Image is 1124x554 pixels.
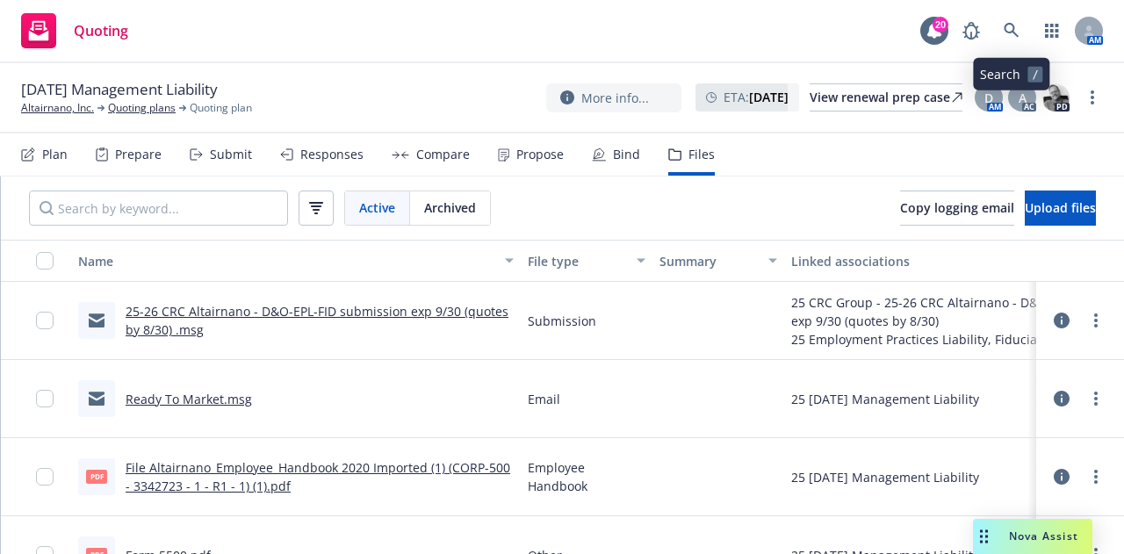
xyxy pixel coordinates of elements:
[994,13,1029,48] a: Search
[973,519,1092,554] button: Nova Assist
[973,519,995,554] div: Drag to move
[749,89,789,105] strong: [DATE]
[1019,89,1027,107] span: A
[21,100,94,116] a: Altairnano, Inc.
[984,89,993,107] span: D
[652,240,784,282] button: Summary
[528,312,596,330] span: Submission
[1085,466,1106,487] a: more
[521,240,652,282] button: File type
[791,468,979,486] div: 25 [DATE] Management Liability
[300,147,364,162] div: Responses
[724,88,789,106] span: ETA :
[1025,199,1096,216] span: Upload files
[21,79,218,100] span: [DATE] Management Liability
[791,390,979,408] div: 25 [DATE] Management Liability
[71,240,521,282] button: Name
[810,84,962,111] div: View renewal prep case
[1085,310,1106,331] a: more
[42,147,68,162] div: Plan
[86,470,107,483] span: pdf
[424,198,476,217] span: Archived
[36,468,54,486] input: Toggle Row Selected
[36,390,54,407] input: Toggle Row Selected
[516,147,564,162] div: Propose
[1034,13,1070,48] a: Switch app
[900,199,1014,216] span: Copy logging email
[1041,83,1070,112] img: photo
[581,89,649,107] span: More info...
[1025,191,1096,226] button: Upload files
[29,191,288,226] input: Search by keyword...
[1009,529,1078,543] span: Nova Assist
[528,390,560,408] span: Email
[1085,388,1106,409] a: more
[359,198,395,217] span: Active
[416,147,470,162] div: Compare
[810,83,962,112] a: View renewal prep case
[1082,87,1103,108] a: more
[14,6,135,55] a: Quoting
[659,252,758,270] div: Summary
[36,252,54,270] input: Select all
[546,83,681,112] button: More info...
[528,458,645,495] span: Employee Handbook
[210,147,252,162] div: Submit
[74,24,128,38] span: Quoting
[78,252,494,270] div: Name
[528,252,626,270] div: File type
[954,13,989,48] a: Report a Bug
[126,303,508,338] a: 25-26 CRC Altairnano - D&O-EPL-FID submission exp 9/30 (quotes by 8/30) .msg
[36,312,54,329] input: Toggle Row Selected
[933,17,948,32] div: 20
[613,147,640,162] div: Bind
[190,100,252,116] span: Quoting plan
[900,191,1014,226] button: Copy logging email
[108,100,176,116] a: Quoting plans
[688,147,715,162] div: Files
[115,147,162,162] div: Prepare
[126,459,510,494] a: File Altairnano_Employee_Handbook 2020 Imported (1) (CORP-500 - 3342723 - 1 - R1 - 1) (1).pdf
[126,391,252,407] a: Ready To Market.msg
